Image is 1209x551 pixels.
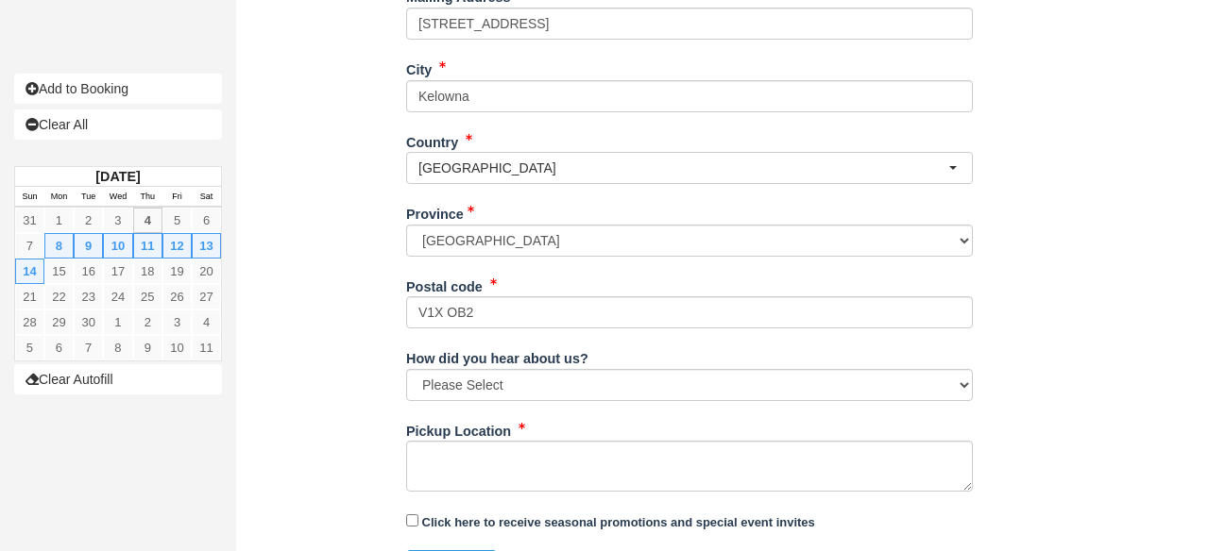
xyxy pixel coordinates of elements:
[406,54,432,80] label: City
[192,208,221,233] a: 6
[133,309,162,335] a: 2
[103,208,132,233] a: 3
[74,284,103,309] a: 23
[14,109,222,140] a: Clear All
[406,271,483,297] label: Postal code
[192,233,221,259] a: 13
[406,126,458,153] label: Country
[162,259,192,284] a: 19
[15,259,44,284] a: 14
[44,233,74,259] a: 8
[162,335,192,360] a: 10
[406,415,511,442] label: Pickup Location
[44,309,74,335] a: 29
[15,208,44,233] a: 31
[406,514,418,526] input: Click here to receive seasonal promotions and special event invites
[103,259,132,284] a: 17
[418,159,948,177] span: [GEOGRAPHIC_DATA]
[44,284,74,309] a: 22
[133,284,162,309] a: 25
[133,208,162,233] a: 4
[74,208,103,233] a: 2
[192,335,221,360] a: 11
[15,233,44,259] a: 7
[162,208,192,233] a: 5
[44,259,74,284] a: 15
[44,335,74,360] a: 6
[14,364,222,394] button: Clear Autofill
[74,309,103,335] a: 30
[133,187,162,208] th: Thu
[15,284,44,309] a: 21
[74,335,103,360] a: 7
[192,259,221,284] a: 20
[103,309,132,335] a: 1
[406,198,472,225] label: Province
[162,309,192,335] a: 3
[44,187,74,208] th: Mon
[406,369,973,401] select: Please Select
[103,233,132,259] a: 10
[14,74,222,104] a: Add to Booking
[15,187,44,208] th: Sun
[162,284,192,309] a: 26
[103,187,132,208] th: Wed
[15,309,44,335] a: 28
[103,284,132,309] a: 24
[406,152,973,184] button: [GEOGRAPHIC_DATA]
[74,233,103,259] a: 9
[162,187,192,208] th: Fri
[133,259,162,284] a: 18
[192,187,221,208] th: Sat
[192,284,221,309] a: 27
[406,342,588,369] label: How did you hear about us?
[74,259,103,284] a: 16
[103,335,132,360] a: 8
[192,309,221,335] a: 4
[133,233,162,259] a: 11
[44,208,74,233] a: 1
[15,335,44,360] a: 5
[422,515,815,529] strong: Click here to receive seasonal promotions and special event invites
[74,187,103,208] th: Tue
[162,233,192,259] a: 12
[133,335,162,360] a: 9
[95,169,140,184] strong: [DATE]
